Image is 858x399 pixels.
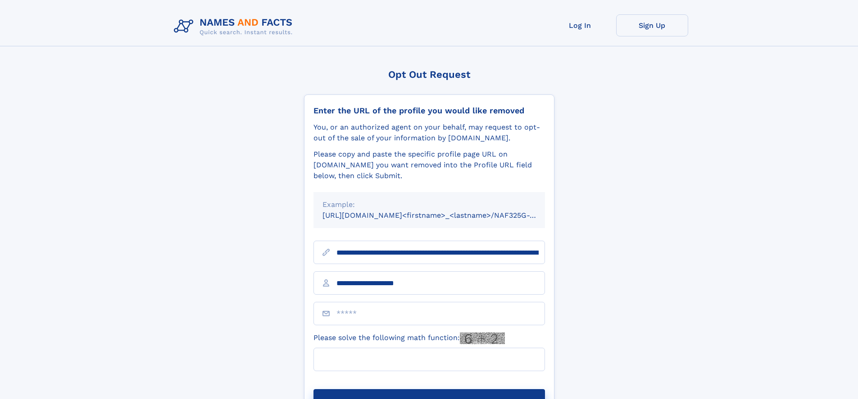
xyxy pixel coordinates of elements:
[544,14,616,36] a: Log In
[170,14,300,39] img: Logo Names and Facts
[322,211,562,220] small: [URL][DOMAIN_NAME]<firstname>_<lastname>/NAF325G-xxxxxxxx
[313,332,505,344] label: Please solve the following math function:
[322,199,536,210] div: Example:
[313,106,545,116] div: Enter the URL of the profile you would like removed
[313,122,545,143] div: You, or an authorized agent on your behalf, may request to opt-out of the sale of your informatio...
[304,69,554,80] div: Opt Out Request
[313,149,545,181] div: Please copy and paste the specific profile page URL on [DOMAIN_NAME] you want removed into the Pr...
[616,14,688,36] a: Sign Up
